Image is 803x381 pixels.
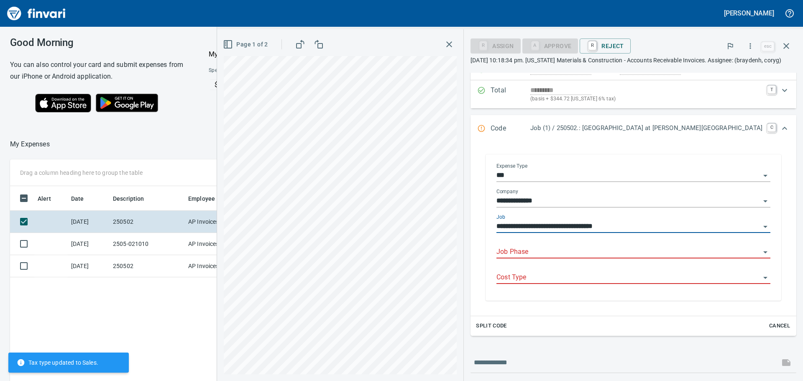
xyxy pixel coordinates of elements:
[530,95,762,103] p: (basis + $344.72 [US_STATE] 6% tax)
[496,164,527,169] label: Expense Type
[586,39,624,53] span: Reject
[10,139,50,149] nav: breadcrumb
[496,189,518,194] label: Company
[471,56,796,64] p: [DATE] 10:18:34 pm. [US_STATE] Materials & Construction - Accounts Receivable Invoices. Assignee:...
[10,59,188,82] h6: You can also control your card and submit expenses from our iPhone or Android application.
[760,170,771,182] button: Open
[580,38,630,54] button: RReject
[71,194,84,204] span: Date
[113,194,155,204] span: Description
[588,41,596,50] a: R
[760,246,771,258] button: Open
[522,42,578,49] div: Job Phase required
[767,123,776,132] a: C
[188,194,215,204] span: Employee
[471,80,796,108] div: Expand
[35,94,91,113] img: Download on the App Store
[17,358,98,367] span: Tax type updated to Sales.
[185,211,248,233] td: AP Invoices
[760,36,796,56] span: Close invoice
[471,143,796,336] div: Expand
[38,194,62,204] span: Alert
[471,42,520,49] div: Assign
[68,233,110,255] td: [DATE]
[767,85,776,94] a: T
[491,123,530,134] p: Code
[768,321,791,331] span: Cancel
[68,211,110,233] td: [DATE]
[188,194,226,204] span: Employee
[110,211,185,233] td: 250502
[474,320,509,332] button: Split Code
[760,221,771,233] button: Open
[496,215,505,220] label: Job
[5,3,68,23] img: Finvari
[110,255,185,277] td: 250502
[724,9,774,18] h5: [PERSON_NAME]
[221,37,271,52] button: Page 1 of 2
[38,194,51,204] span: Alert
[215,80,384,90] p: $3,917 left this month
[20,169,143,177] p: Drag a column heading here to group the table
[760,272,771,284] button: Open
[71,194,95,204] span: Date
[10,139,50,149] p: My Expenses
[225,39,268,50] span: Page 1 of 2
[762,42,774,51] a: esc
[202,90,385,98] p: Online allowed
[766,320,793,332] button: Cancel
[10,37,188,49] h3: Good Morning
[741,37,760,55] button: More
[776,353,796,373] span: This records your message into the invoice and notifies anyone mentioned
[721,37,739,55] button: Flag
[476,321,507,331] span: Split Code
[68,255,110,277] td: [DATE]
[722,7,776,20] button: [PERSON_NAME]
[471,115,796,143] div: Expand
[530,123,762,133] p: Job (1) / 250502.: [GEOGRAPHIC_DATA] at [PERSON_NAME][GEOGRAPHIC_DATA]
[209,66,311,75] span: Spend Limits
[91,89,163,117] img: Get it on Google Play
[113,194,144,204] span: Description
[110,233,185,255] td: 2505-021010
[185,255,248,277] td: AP Invoices
[491,85,530,103] p: Total
[760,195,771,207] button: Open
[185,233,248,255] td: AP Invoices
[209,49,271,59] p: My Card (···0555)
